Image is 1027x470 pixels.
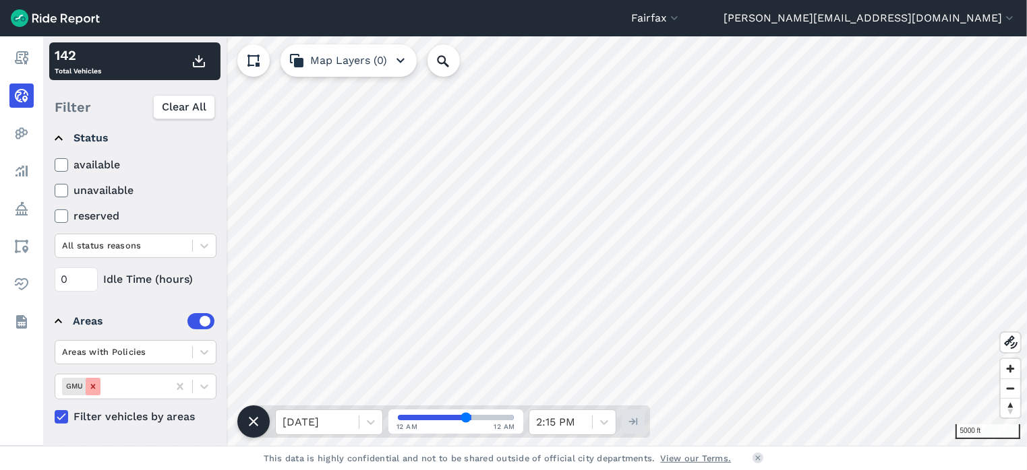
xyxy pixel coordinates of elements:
[55,302,214,340] summary: Areas
[55,409,216,425] label: Filter vehicles by areas
[281,44,417,77] button: Map Layers (0)
[9,46,34,70] a: Report
[1001,359,1020,378] button: Zoom in
[55,45,101,65] div: 142
[1001,378,1020,398] button: Zoom out
[73,313,214,329] div: Areas
[55,45,101,77] div: Total Vehicles
[55,267,216,292] div: Idle Time (hours)
[43,36,1027,446] canvas: Map
[9,234,34,259] a: Areas
[9,310,34,334] a: Datasets
[62,378,86,395] div: GMU
[162,99,206,115] span: Clear All
[11,9,100,27] img: Ride Report
[9,121,34,145] a: Heatmaps
[956,424,1020,439] div: 5000 ft
[55,182,216,199] label: unavailable
[153,95,215,119] button: Clear All
[49,86,221,128] div: Filter
[661,452,732,465] a: View our Terms.
[9,159,34,183] a: Analyze
[55,157,216,173] label: available
[494,422,516,432] span: 12 AM
[9,272,34,296] a: Health
[9,197,34,221] a: Policy
[86,378,100,395] div: Remove GMU
[55,208,216,224] label: reserved
[428,44,481,77] input: Search Location or Vehicles
[9,83,34,108] a: Realtime
[631,10,681,26] button: Fairfax
[1001,398,1020,417] button: Reset bearing to north
[397,422,418,432] span: 12 AM
[724,10,1016,26] button: [PERSON_NAME][EMAIL_ADDRESS][DOMAIN_NAME]
[55,119,214,157] summary: Status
